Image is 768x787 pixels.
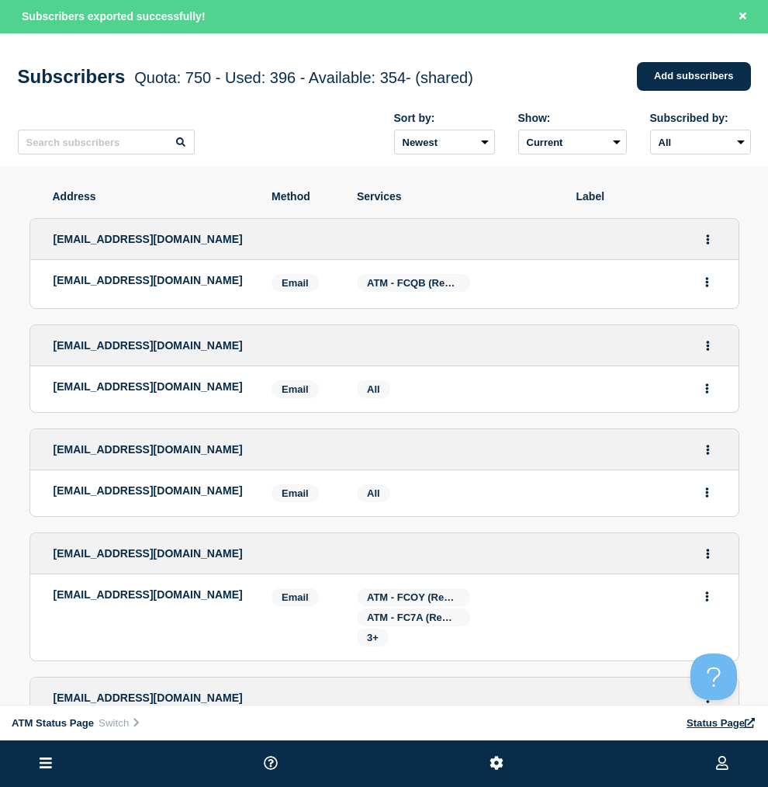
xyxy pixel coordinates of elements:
[637,62,751,91] a: Add subscribers
[518,112,627,124] div: Show:
[733,8,752,26] button: Close banner
[650,112,751,124] div: Subscribed by:
[272,484,319,502] span: Email
[650,130,751,154] select: Subscribed by
[394,130,495,154] select: Sort by
[272,274,319,292] span: Email
[54,692,243,704] span: [EMAIL_ADDRESS][DOMAIN_NAME]
[394,112,495,124] div: Sort by:
[54,380,249,393] p: [EMAIL_ADDRESS][DOMAIN_NAME]
[367,487,380,499] span: All
[518,130,627,154] select: Deleted
[94,716,146,730] button: Switch
[54,547,243,560] span: [EMAIL_ADDRESS][DOMAIN_NAME]
[54,588,249,601] p: [EMAIL_ADDRESS][DOMAIN_NAME]
[697,480,717,504] button: Actions
[698,227,718,251] button: Actions
[272,190,334,203] span: Method
[576,190,716,203] span: Label
[54,274,249,286] p: [EMAIL_ADDRESS][DOMAIN_NAME]
[18,66,473,88] h1: Subscribers
[54,484,249,497] p: [EMAIL_ADDRESS][DOMAIN_NAME]
[697,376,717,400] button: Actions
[53,190,249,203] span: Address
[22,10,206,23] span: Subscribers exported successfully!
[698,334,718,358] button: Actions
[697,584,717,608] button: Actions
[272,588,319,606] span: Email
[134,69,473,86] span: Quota: 750 - Used: 396 - Available: 354 - (shared)
[698,438,718,462] button: Actions
[54,233,243,245] span: [EMAIL_ADDRESS][DOMAIN_NAME]
[367,591,472,603] span: ATM - FCOY (Remote)
[367,277,472,289] span: ATM - FCQB (Remote)
[698,542,718,566] button: Actions
[12,717,94,729] span: ATM Status Page
[54,443,243,456] span: [EMAIL_ADDRESS][DOMAIN_NAME]
[367,383,380,395] span: All
[367,612,469,623] span: ATM - FC7A (Remote)
[357,190,553,203] span: Services
[687,717,756,729] a: Status Page
[272,380,319,398] span: Email
[54,339,243,352] span: [EMAIL_ADDRESS][DOMAIN_NAME]
[18,130,195,154] input: Search subscribers
[367,632,379,643] span: 3+
[697,270,717,294] button: Actions
[690,654,737,700] iframe: Help Scout Beacon - Open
